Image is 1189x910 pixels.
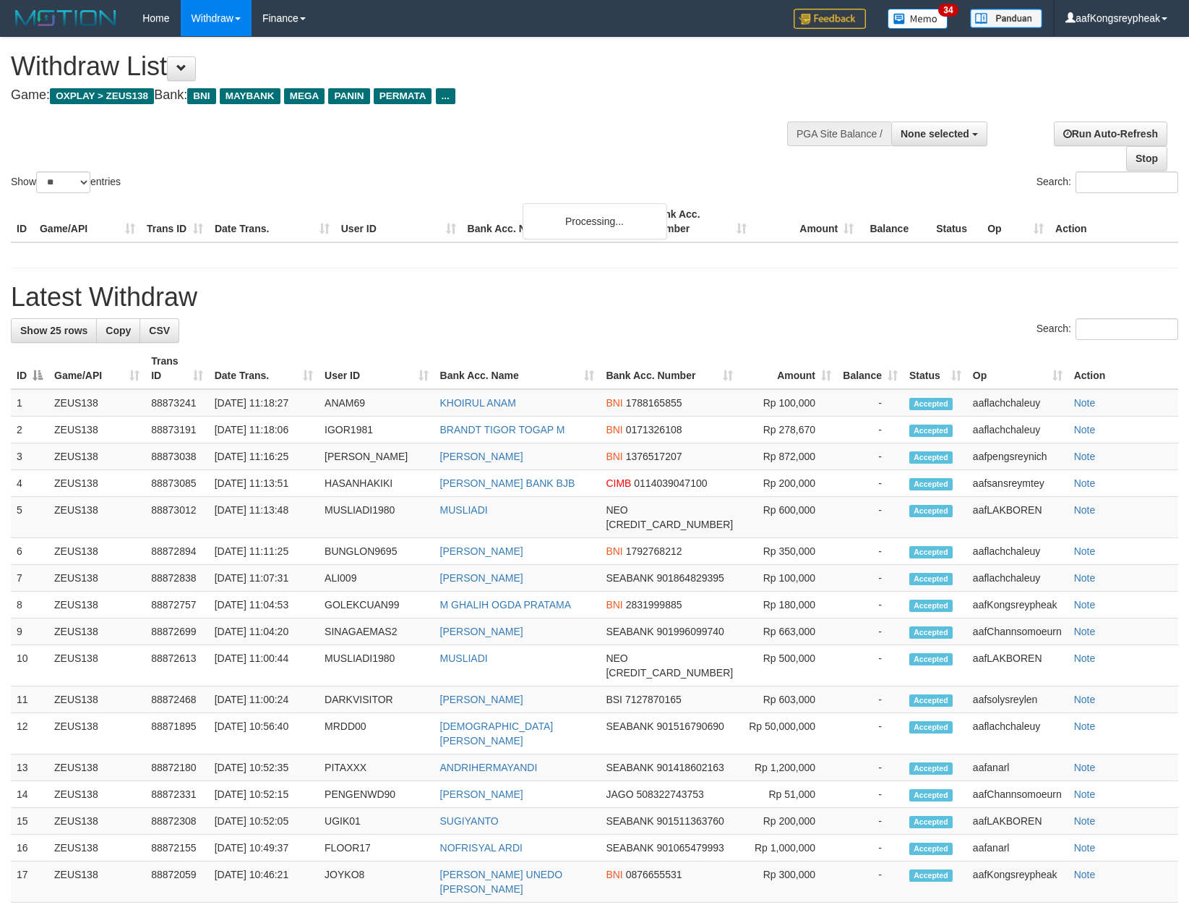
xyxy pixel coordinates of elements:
td: - [837,618,903,645]
th: Op [982,201,1050,242]
span: Show 25 rows [20,325,87,336]
td: ZEUS138 [48,835,145,862]
a: Note [1074,397,1096,409]
td: - [837,538,903,565]
span: Copy 901065479993 to clipboard [656,842,724,854]
td: 5 [11,497,48,538]
a: [PERSON_NAME] [440,788,523,800]
a: Note [1074,451,1096,462]
span: Copy 508322743753 to clipboard [636,788,703,800]
td: Rp 200,000 [739,470,837,497]
td: PITAXXX [319,754,434,781]
td: aafLAKBOREN [967,497,1068,538]
td: ZEUS138 [48,443,145,470]
td: ZEUS138 [48,618,145,645]
a: M GHALIH OGDA PRATAMA [440,599,572,611]
span: JAGO [606,788,633,800]
td: ZEUS138 [48,565,145,592]
td: - [837,645,903,686]
td: aafanarl [967,754,1068,781]
td: 14 [11,781,48,808]
td: - [837,713,903,754]
span: BNI [606,545,622,557]
td: aafKongsreypheak [967,592,1068,618]
td: Rp 50,000,000 [739,713,837,754]
span: BSI [606,694,622,705]
td: Rp 51,000 [739,781,837,808]
a: [PERSON_NAME] BANK BJB [440,477,575,489]
a: Note [1074,477,1096,489]
span: CIMB [606,477,631,489]
td: 16 [11,835,48,862]
td: ZEUS138 [48,497,145,538]
select: Showentries [36,171,90,193]
span: Copy [106,325,131,336]
td: 88872699 [145,618,209,645]
a: NOFRISYAL ARDI [440,842,523,854]
td: ZEUS138 [48,538,145,565]
td: ZEUS138 [48,713,145,754]
a: Note [1074,694,1096,705]
th: Bank Acc. Name: activate to sort column ascending [434,348,601,389]
td: 88873241 [145,389,209,417]
span: BNI [606,869,622,880]
a: Note [1074,815,1096,827]
td: Rp 600,000 [739,497,837,538]
td: [DATE] 11:04:53 [209,592,319,618]
a: MUSLIADI [440,652,488,664]
a: Stop [1126,146,1167,171]
td: [DATE] 11:18:06 [209,417,319,443]
td: 3 [11,443,48,470]
td: 88872331 [145,781,209,808]
td: ANAM69 [319,389,434,417]
a: [PERSON_NAME] [440,572,523,584]
td: aafanarl [967,835,1068,862]
td: FLOOR17 [319,835,434,862]
a: [PERSON_NAME] UNEDO [PERSON_NAME] [440,869,563,895]
th: Game/API [34,201,141,242]
td: SINAGAEMAS2 [319,618,434,645]
td: 88873191 [145,417,209,443]
span: Accepted [909,694,953,707]
a: [PERSON_NAME] [440,451,523,462]
td: Rp 350,000 [739,538,837,565]
td: 88873038 [145,443,209,470]
th: Action [1068,348,1178,389]
td: UGIK01 [319,808,434,835]
img: Button%20Memo.svg [888,9,948,29]
span: MEGA [284,88,325,104]
td: Rp 872,000 [739,443,837,470]
span: Accepted [909,816,953,828]
span: CSV [149,325,170,336]
td: [DATE] 11:07:31 [209,565,319,592]
td: 88873085 [145,470,209,497]
span: BNI [187,88,215,104]
td: [DATE] 10:52:15 [209,781,319,808]
td: [DATE] 10:49:37 [209,835,319,862]
span: Copy 7127870165 to clipboard [625,694,682,705]
th: Balance [859,201,930,242]
td: IGOR1981 [319,417,434,443]
td: Rp 1,000,000 [739,835,837,862]
th: Date Trans. [209,201,335,242]
span: Copy 901511363760 to clipboard [656,815,724,827]
td: - [837,417,903,443]
span: Copy 5859457168856576 to clipboard [606,667,733,679]
a: ANDRIHERMAYANDI [440,762,538,773]
td: 88872155 [145,835,209,862]
td: [DATE] 10:52:35 [209,754,319,781]
td: ZEUS138 [48,686,145,713]
td: - [837,389,903,417]
span: Copy 0171326108 to clipboard [626,424,682,435]
td: aafChannsomoeurn [967,618,1068,645]
td: - [837,835,903,862]
a: [PERSON_NAME] [440,626,523,637]
span: BNI [606,397,622,409]
td: PENGENWD90 [319,781,434,808]
span: Accepted [909,398,953,410]
a: [PERSON_NAME] [440,694,523,705]
button: None selected [891,122,987,146]
th: ID: activate to sort column descending [11,348,48,389]
h1: Latest Withdraw [11,283,1178,312]
td: - [837,754,903,781]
